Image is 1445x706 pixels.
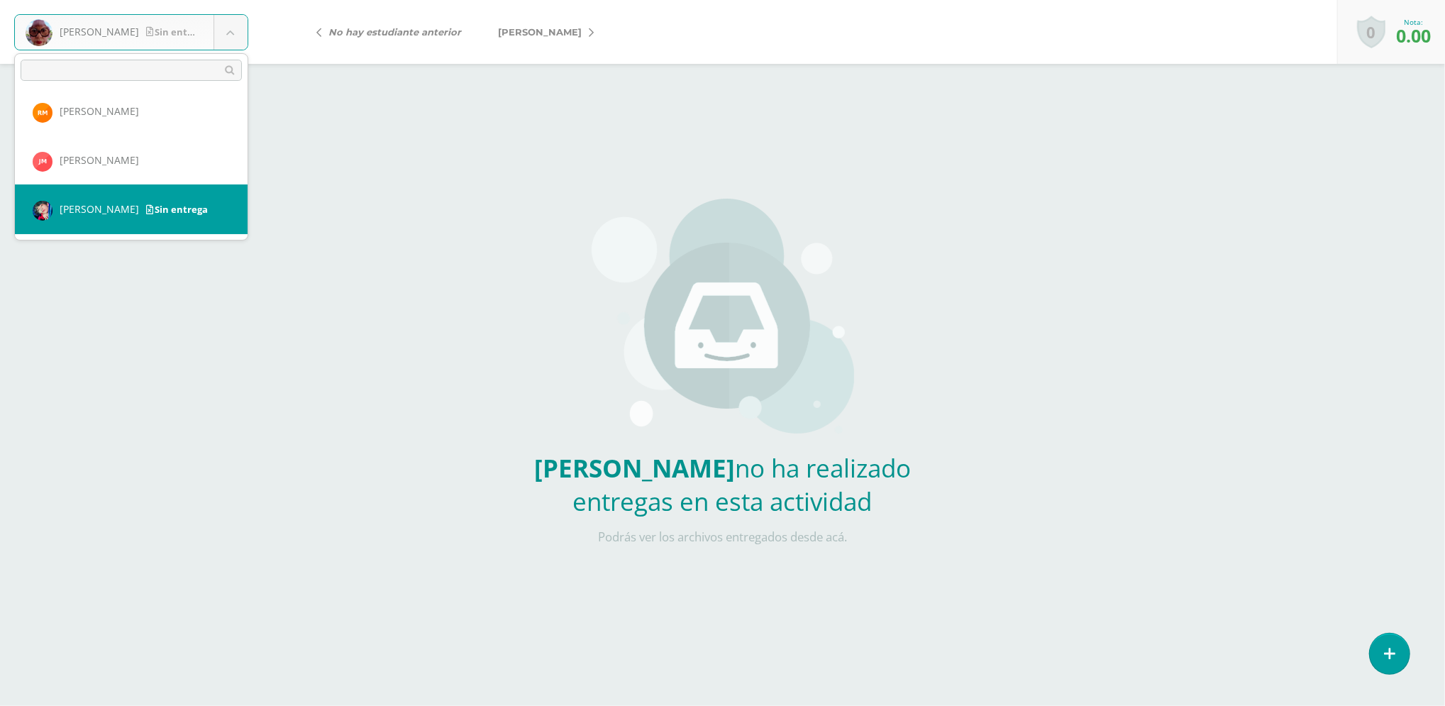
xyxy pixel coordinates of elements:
img: 05b2fe53dbba30eb64355d879483a291.png [33,103,52,123]
span: [PERSON_NAME] [60,104,139,118]
img: 4fe344abaf441ddbbb1f32cdc7495ad4.png [33,201,52,221]
span: Sin entrega [146,203,208,216]
span: [PERSON_NAME] [60,202,139,216]
img: fd02eb956d8bcddf7498ea57aab330b0.png [33,152,52,172]
span: [PERSON_NAME] [60,153,139,167]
